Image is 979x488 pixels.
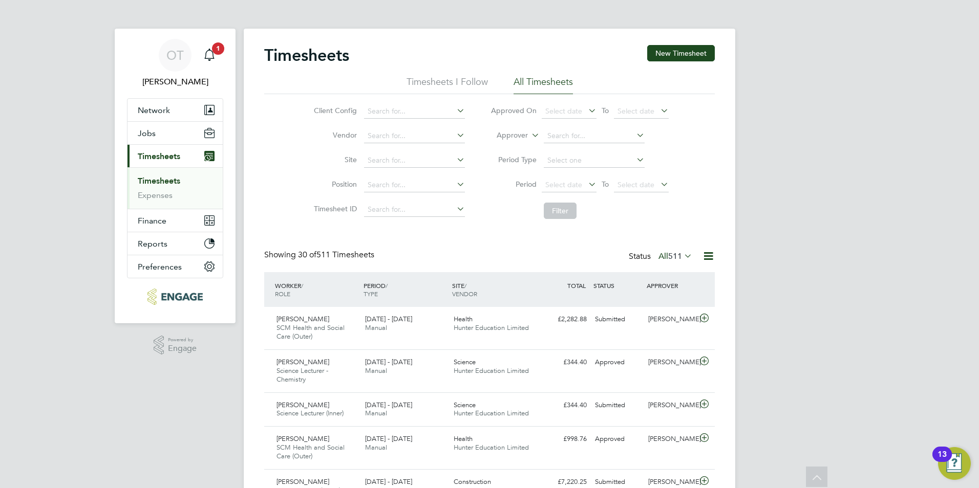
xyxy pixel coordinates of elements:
span: Science [454,358,476,366]
label: Client Config [311,106,357,115]
span: Manual [365,323,387,332]
input: Search for... [364,178,465,192]
label: All [658,251,692,261]
span: 511 [668,251,682,261]
button: Preferences [127,255,223,278]
span: Hunter Education Limited [454,323,529,332]
span: [DATE] - [DATE] [365,477,412,486]
a: 1 [199,39,220,72]
a: OT[PERSON_NAME] [127,39,223,88]
label: Timesheet ID [311,204,357,213]
span: [PERSON_NAME] [276,477,329,486]
span: Hunter Education Limited [454,366,529,375]
div: £2,282.88 [538,311,591,328]
img: huntereducation-logo-retina.png [147,289,202,305]
label: Period Type [491,155,537,164]
input: Search for... [364,153,465,168]
nav: Main navigation [115,29,236,323]
span: Jobs [138,128,156,138]
div: [PERSON_NAME] [644,354,697,371]
span: Engage [168,344,197,353]
span: To [599,178,612,191]
span: Preferences [138,262,182,272]
div: [PERSON_NAME] [644,431,697,448]
span: 30 of [298,250,316,260]
div: Status [629,250,694,264]
button: Reports [127,232,223,255]
span: TYPE [364,290,378,298]
input: Search for... [364,104,465,119]
span: / [464,281,466,290]
span: Network [138,105,170,115]
span: Finance [138,216,166,226]
label: Approver [482,130,528,141]
button: Finance [127,209,223,232]
a: Go to home page [127,289,223,305]
span: / [301,281,303,290]
button: Filter [544,203,577,219]
span: Science Lecturer (Inner) [276,409,344,417]
span: Select date [618,106,654,116]
span: [DATE] - [DATE] [365,434,412,443]
li: Timesheets I Follow [407,76,488,94]
label: Site [311,155,357,164]
span: Manual [365,409,387,417]
span: Science Lecturer - Chemistry [276,366,328,384]
span: Powered by [168,336,197,344]
label: Period [491,180,537,189]
input: Search for... [364,203,465,217]
div: £344.40 [538,397,591,414]
label: Approved On [491,106,537,115]
span: Manual [365,443,387,452]
a: Powered byEngage [154,336,197,355]
span: VENDOR [452,290,477,298]
span: ROLE [275,290,290,298]
div: [PERSON_NAME] [644,311,697,328]
span: [PERSON_NAME] [276,315,329,323]
button: Jobs [127,122,223,144]
div: WORKER [272,276,361,303]
span: [DATE] - [DATE] [365,401,412,409]
span: To [599,104,612,117]
a: Timesheets [138,176,180,186]
span: / [386,281,388,290]
span: [PERSON_NAME] [276,401,329,409]
span: Health [454,434,473,443]
div: STATUS [591,276,644,295]
h2: Timesheets [264,45,349,65]
div: Showing [264,250,376,260]
div: [PERSON_NAME] [644,397,697,414]
span: [PERSON_NAME] [276,434,329,443]
span: Science [454,401,476,409]
span: Select date [618,180,654,189]
span: Hunter Education Limited [454,409,529,417]
div: 13 [938,454,947,468]
span: [DATE] - [DATE] [365,358,412,366]
span: [DATE] - [DATE] [365,315,412,323]
span: 1 [212,42,224,55]
span: TOTAL [567,281,586,290]
span: 511 Timesheets [298,250,374,260]
input: Select one [544,153,645,168]
span: SCM Health and Social Care (Outer) [276,323,345,341]
div: Approved [591,431,644,448]
div: £998.76 [538,431,591,448]
div: £344.40 [538,354,591,371]
span: [PERSON_NAME] [276,358,329,366]
span: SCM Health and Social Care (Outer) [276,443,345,460]
button: Open Resource Center, 13 new notifications [938,447,971,480]
label: Position [311,180,357,189]
span: Select date [545,106,582,116]
div: Submitted [591,311,644,328]
div: Approved [591,354,644,371]
button: Network [127,99,223,121]
span: Olivia Triassi [127,76,223,88]
li: All Timesheets [514,76,573,94]
span: Manual [365,366,387,375]
button: Timesheets [127,145,223,167]
span: Health [454,315,473,323]
span: Reports [138,239,167,249]
input: Search for... [544,129,645,143]
span: Timesheets [138,151,180,161]
span: Hunter Education Limited [454,443,529,452]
